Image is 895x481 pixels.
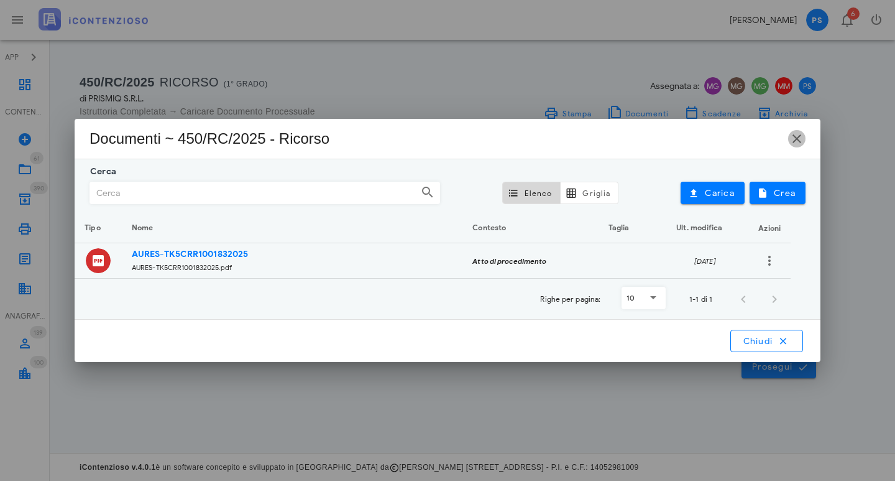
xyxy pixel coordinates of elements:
[132,263,232,272] small: AURES-TK5CRR1001832025.pdf
[75,213,122,243] th: Tipo: Non ordinato. Attiva per ordinare in ordine crescente.
[622,287,666,309] div: 10Righe per pagina:
[568,187,610,198] span: Griglia
[681,182,745,204] button: Carica
[90,182,418,203] input: Cerca
[510,187,553,198] span: Elenco
[676,223,722,232] span: Ult. modifica
[89,129,329,149] div: Documenti ~ 450/RC/2025 - Ricorso
[661,213,748,243] th: Ult. modifica: Non ordinato. Attiva per ordinare in ordine crescente.
[742,335,791,347] span: Chiudi
[637,287,643,309] input: Righe per pagina:
[540,279,666,319] div: Righe per pagina:
[760,187,796,198] span: Crea
[730,330,803,352] button: Chiudi
[132,223,153,232] span: Nome
[750,182,805,204] button: Crea
[748,213,791,243] th: Azioni
[86,248,111,273] div: Clicca per aprire il documento
[132,249,248,259] a: AURES-TK5CRR1001832025
[694,257,716,266] small: [DATE]
[502,182,561,204] button: Elenco
[758,223,781,233] span: Azioni
[122,213,462,243] th: Nome: Non ordinato. Attiva per ordinare in ordine crescente.
[587,213,661,243] th: Taglia: Non ordinato. Attiva per ordinare in ordine crescente.
[462,213,587,243] th: Contesto: Non ordinato. Attiva per ordinare in ordine crescente.
[472,223,506,232] span: Contesto
[689,294,712,305] div: 1-1 di 1
[561,182,618,204] button: Griglia
[472,257,546,266] em: Atto di procedimento
[85,223,100,232] span: Tipo
[691,187,735,198] span: Carica
[626,292,635,304] div: 10
[608,223,630,232] span: Taglia
[86,166,116,178] label: Cerca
